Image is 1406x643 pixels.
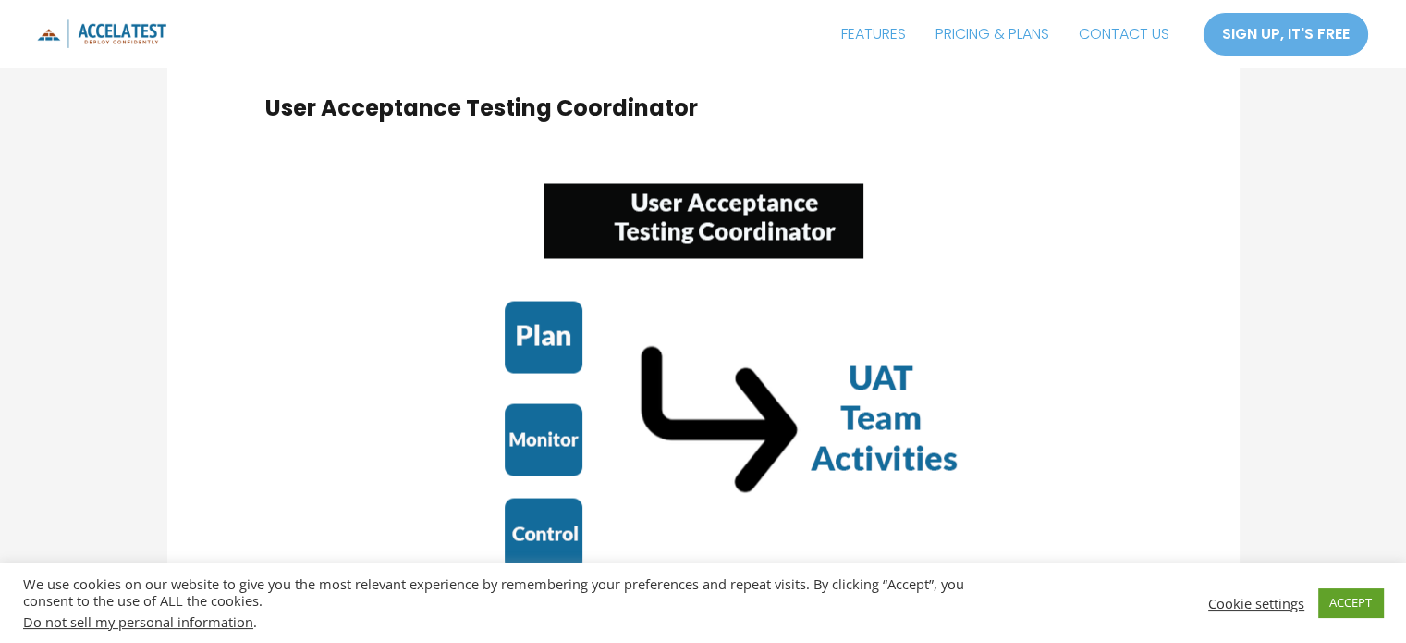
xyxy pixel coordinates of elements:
strong: User Acceptance Testing Coordinator [265,93,698,123]
img: user acceptance testing coordinator [408,151,999,595]
img: icon [37,19,166,48]
a: PRICING & PLANS [921,11,1064,57]
a: SIGN UP, IT'S FREE [1203,12,1369,56]
div: We use cookies on our website to give you the most relevant experience by remembering your prefer... [23,575,975,630]
a: Do not sell my personal information [23,612,253,631]
a: CONTACT US [1064,11,1184,57]
a: FEATURES [826,11,921,57]
a: ACCEPT [1318,588,1383,617]
a: Cookie settings [1208,595,1304,612]
div: . [23,613,975,630]
nav: Site Navigation [826,11,1184,57]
